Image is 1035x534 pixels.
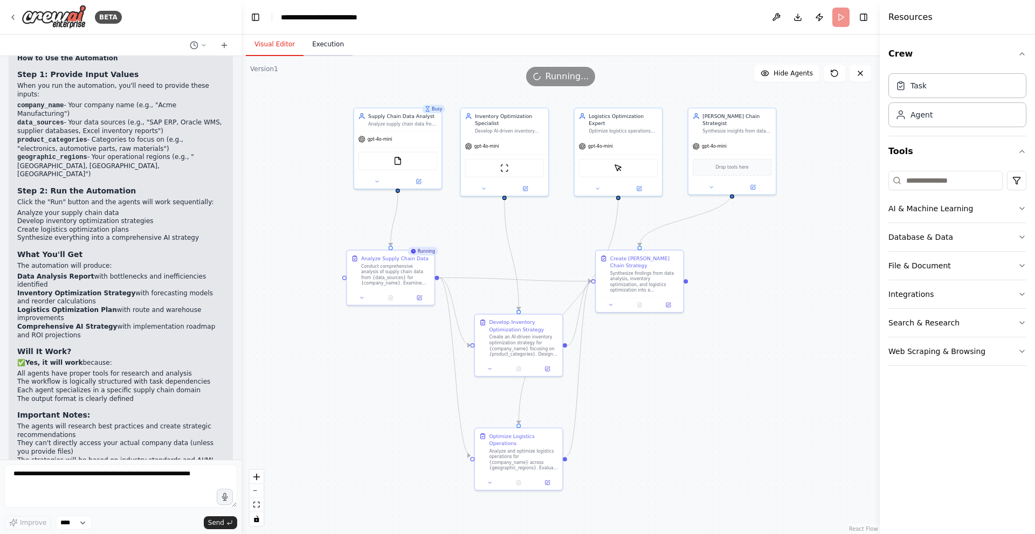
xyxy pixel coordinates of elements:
div: Synthesize findings from data analysis, inventory optimization, and logistics optimization into a... [610,271,679,293]
code: geographic_regions [17,154,87,161]
button: No output available [376,294,406,302]
li: - Your data sources (e.g., "SAP ERP, Oracle WMS, supplier databases, Excel inventory reports") [17,119,224,136]
strong: Data Analysis Report [17,273,94,280]
div: Version 1 [250,65,278,73]
span: Running... [546,70,589,83]
button: No output available [625,301,655,309]
div: BETA [95,11,122,24]
div: Inventory Optimization SpecialistDevelop AI-driven inventory optimization strategies for {company... [460,108,549,197]
button: AI & Machine Learning [888,195,1026,223]
button: Visual Editor [246,33,303,56]
g: Edge from a3db7311-87e1-4923-847a-211a4af5a82c to 6ad094bf-b88c-420d-bf00-1f04289ee7b0 [439,274,591,285]
button: Execution [303,33,353,56]
div: Logistics Optimization ExpertOptimize logistics operations for {company_name} by analyzing transp... [574,108,663,197]
code: company_name [17,102,64,109]
button: Open in side panel [656,301,680,309]
button: No output available [503,478,534,487]
img: ScrapeWebsiteTool [500,164,509,172]
img: Logo [22,5,86,29]
button: zoom in [250,470,264,484]
div: AI & Machine Learning [888,203,973,214]
button: Improve [4,516,51,530]
button: Switch to previous chat [185,39,211,52]
div: Optimize Logistics OperationsAnalyze and optimize logistics operations for {company_name} across ... [474,427,563,490]
li: Synthesize everything into a comprehensive AI strategy [17,234,224,242]
button: Tools [888,136,1026,167]
span: gpt-4o-mini [474,143,499,149]
div: Develop Inventory Optimization StrategyCreate an AI-driven inventory optimization strategy for {c... [474,314,563,377]
div: Supply Chain Data Analyst [368,113,437,120]
g: Edge from a3db7311-87e1-4923-847a-211a4af5a82c to 6468cee7-d7f5-4294-9acf-9c6d62f317bc [439,274,470,459]
li: The workflow is logically structured with task dependencies [17,378,224,386]
strong: Comprehensive AI Strategy [17,323,117,330]
button: Hide right sidebar [856,10,871,25]
div: Create [PERSON_NAME] Chain Strategy [610,255,679,269]
li: The output format is clearly defined [17,395,224,404]
g: Edge from 6468cee7-d7f5-4294-9acf-9c6d62f317bc to 6ad094bf-b88c-420d-bf00-1f04289ee7b0 [567,278,591,459]
div: Task [910,80,927,91]
div: Develop AI-driven inventory optimization strategies for {company_name} to minimize carrying costs... [475,128,544,134]
div: Analyze and optimize logistics operations for {company_name} across {geographic_regions}. Evaluat... [489,448,558,471]
div: Synthesize insights from data analysis, inventory optimization, and logistics optimization to cre... [702,128,771,134]
div: [PERSON_NAME] Chain StrategistSynthesize insights from data analysis, inventory optimization, and... [688,108,777,195]
g: Edge from 34bcc580-edf1-4b09-bb34-0eb0edc39cc7 to a3db7311-87e1-4923-847a-211a4af5a82c [387,193,401,246]
g: Edge from 4f2bb73b-9acb-4888-89fb-6f7a680739b7 to 2fe94b88-f847-4deb-853e-b62072514833 [501,200,522,310]
strong: Important Notes: [17,411,90,419]
strong: Inventory Optimization Strategy [17,289,135,297]
li: with forecasting models and reorder calculations [17,289,224,306]
button: Open in side panel [505,184,546,193]
span: Drop tools here [716,164,749,171]
div: Optimize Logistics Operations [489,433,558,447]
div: Busy [422,105,445,113]
button: fit view [250,498,264,512]
button: Open in side panel [619,184,659,193]
li: The strategies will be based on industry standards and AI/ML techniques [17,456,224,473]
button: Click to speak your automation idea [217,489,233,505]
span: gpt-4o-mini [702,143,727,149]
button: Open in side panel [535,365,560,373]
li: Create logistics optimization plans [17,226,224,234]
li: All agents have proper tools for research and analysis [17,370,224,378]
button: Open in side panel [535,478,560,487]
button: Database & Data [888,223,1026,251]
div: Create [PERSON_NAME] Chain StrategySynthesize findings from data analysis, inventory optimization... [595,250,684,313]
button: zoom out [250,484,264,498]
li: The agents will research best practices and create strategic recommendations [17,422,224,439]
li: Each agent specializes in a specific supply chain domain [17,386,224,395]
span: Send [208,518,224,527]
div: Database & Data [888,232,953,242]
strong: Logistics Optimization Plan [17,306,117,314]
strong: Yes, it will work [25,359,82,366]
button: Hide Agents [754,65,819,82]
span: Improve [20,518,46,527]
strong: What You'll Get [17,250,82,259]
p: When you run the automation, you'll need to provide these inputs: [17,82,224,99]
h4: Resources [888,11,933,24]
div: React Flow controls [250,470,264,526]
button: File & Document [888,252,1026,280]
a: React Flow attribution [849,526,878,532]
g: Edge from 2fe94b88-f847-4deb-853e-b62072514833 to 6ad094bf-b88c-420d-bf00-1f04289ee7b0 [567,278,591,349]
div: Running [408,247,438,255]
div: Search & Research [888,317,960,328]
code: data_sources [17,119,64,127]
strong: Step 1: Provide Input Values [17,70,139,79]
span: gpt-4o-mini [588,143,613,149]
li: Analyze your supply chain data [17,209,224,218]
p: Click the "Run" button and the agents will work sequentially: [17,198,224,207]
div: Integrations [888,289,934,300]
button: Hide left sidebar [248,10,263,25]
div: Analyze Supply Chain Data [361,255,429,262]
g: Edge from ffff0d2e-59a4-40bf-bf56-31422b68c3c3 to 6ad094bf-b88c-420d-bf00-1f04289ee7b0 [636,191,736,246]
button: Start a new chat [216,39,233,52]
span: Hide Agents [774,69,813,78]
div: Agent [910,109,933,120]
div: File & Document [888,260,951,271]
img: FileReadTool [394,157,402,165]
button: Open in side panel [407,294,431,302]
li: with route and warehouse improvements [17,306,224,323]
button: Open in side panel [733,183,773,192]
strong: Will It Work? [17,347,71,356]
strong: How to Use the Automation [17,54,118,62]
div: RunningAnalyze Supply Chain DataConduct comprehensive analysis of supply chain data from {data_so... [346,250,435,306]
